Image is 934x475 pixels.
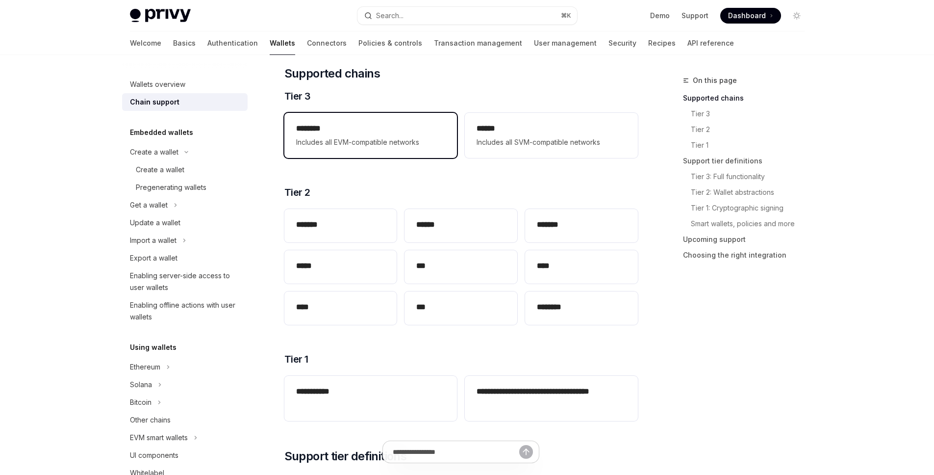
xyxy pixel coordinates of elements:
a: Security [608,31,636,55]
h5: Embedded wallets [130,127,193,138]
button: Send message [519,445,533,459]
a: Demo [650,11,670,21]
div: Chain support [130,96,179,108]
a: **** *Includes all SVM-compatible networks [465,113,637,158]
div: Enabling server-side access to user wallets [130,270,242,293]
div: Create a wallet [136,164,184,176]
span: Includes all SVM-compatible networks [477,136,626,148]
a: Tier 1 [691,137,812,153]
span: On this page [693,75,737,86]
div: EVM smart wallets [130,432,188,444]
a: Connectors [307,31,347,55]
a: Enabling offline actions with user wallets [122,296,248,326]
div: Bitcoin [130,396,151,408]
span: ⌘ K [561,12,571,20]
a: User management [534,31,597,55]
div: Update a wallet [130,217,180,229]
div: UI components [130,449,178,461]
a: Supported chains [683,90,812,106]
a: Transaction management [434,31,522,55]
a: Welcome [130,31,161,55]
button: Toggle dark mode [789,8,805,24]
a: Chain support [122,93,248,111]
a: Choosing the right integration [683,247,812,263]
div: Other chains [130,414,171,426]
a: Smart wallets, policies and more [691,216,812,232]
a: Policies & controls [358,31,422,55]
div: Enabling offline actions with user wallets [130,299,242,323]
span: Includes all EVM-compatible networks [296,136,445,148]
a: Authentication [207,31,258,55]
a: Tier 2 [691,122,812,137]
div: Pregenerating wallets [136,182,206,193]
a: Create a wallet [122,161,248,179]
span: Supported chains [284,66,380,81]
a: UI components [122,447,248,464]
h5: Using wallets [130,342,177,353]
img: light logo [130,9,191,23]
a: Support tier definitions [683,153,812,169]
span: Dashboard [728,11,766,21]
a: Update a wallet [122,214,248,232]
span: Tier 2 [284,185,310,199]
div: Wallets overview [130,79,185,90]
a: Dashboard [720,8,781,24]
a: API reference [687,31,734,55]
a: Upcoming support [683,232,812,247]
a: Tier 3 [691,106,812,122]
a: Tier 1: Cryptographic signing [691,200,812,216]
a: Wallets [270,31,295,55]
div: Solana [130,379,152,391]
div: Get a wallet [130,199,168,211]
span: Tier 1 [284,352,308,366]
a: Pregenerating wallets [122,179,248,196]
a: Wallets overview [122,76,248,93]
div: Search... [376,10,404,22]
a: Other chains [122,411,248,429]
a: Basics [173,31,196,55]
a: Enabling server-side access to user wallets [122,267,248,296]
a: Support [682,11,708,21]
div: Create a wallet [130,146,178,158]
div: Export a wallet [130,252,177,264]
a: **** ***Includes all EVM-compatible networks [284,113,457,158]
div: Import a wallet [130,235,177,246]
a: Tier 2: Wallet abstractions [691,185,812,200]
span: Tier 3 [284,89,311,103]
a: Tier 3: Full functionality [691,169,812,185]
button: Search...⌘K [357,7,577,25]
div: Ethereum [130,361,160,373]
a: Recipes [648,31,676,55]
a: Export a wallet [122,249,248,267]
